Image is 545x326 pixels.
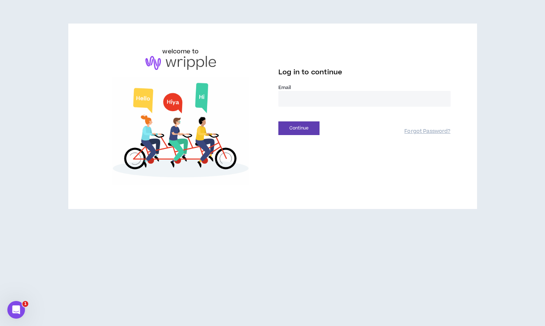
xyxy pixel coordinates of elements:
[278,84,451,91] label: Email
[145,56,216,70] img: logo-brand.png
[7,301,25,319] iframe: Intercom live chat
[95,77,267,186] img: Welcome to Wripple
[278,68,342,77] span: Log in to continue
[22,301,28,307] span: 1
[162,47,199,56] h6: welcome to
[278,121,320,135] button: Continue
[404,128,450,135] a: Forgot Password?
